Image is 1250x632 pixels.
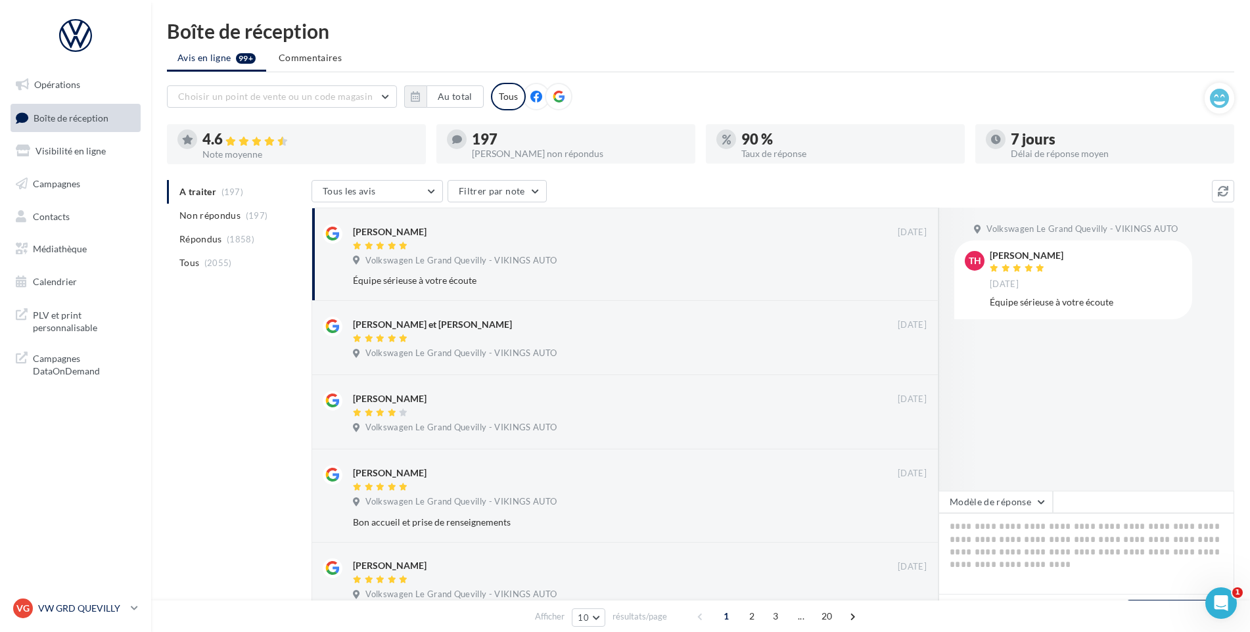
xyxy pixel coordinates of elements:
[1205,587,1237,619] iframe: Intercom live chat
[167,85,397,108] button: Choisir un point de vente ou un code magasin
[33,243,87,254] span: Médiathèque
[8,268,143,296] a: Calendrier
[353,318,512,331] div: [PERSON_NAME] et [PERSON_NAME]
[365,422,557,434] span: Volkswagen Le Grand Quevilly - VIKINGS AUTO
[404,85,484,108] button: Au total
[8,104,143,132] a: Boîte de réception
[312,180,443,202] button: Tous les avis
[8,137,143,165] a: Visibilité en ligne
[33,306,135,334] span: PLV et print personnalisable
[741,149,954,158] div: Taux de réponse
[898,394,927,405] span: [DATE]
[178,91,373,102] span: Choisir un point de vente ou un code magasin
[323,185,376,196] span: Tous les avis
[33,276,77,287] span: Calendrier
[365,348,557,359] span: Volkswagen Le Grand Quevilly - VIKINGS AUTO
[990,251,1063,260] div: [PERSON_NAME]
[365,589,557,600] span: Volkswagen Le Grand Quevilly - VIKINGS AUTO
[179,256,199,269] span: Tous
[365,255,557,267] span: Volkswagen Le Grand Quevilly - VIKINGS AUTO
[38,602,126,615] p: VW GRD QUEVILLY
[353,466,427,480] div: [PERSON_NAME]
[33,350,135,378] span: Campagnes DataOnDemand
[578,612,589,623] span: 10
[791,606,812,627] span: ...
[179,233,222,246] span: Répondus
[202,150,415,159] div: Note moyenne
[202,132,415,147] div: 4.6
[741,132,954,147] div: 90 %
[613,610,667,623] span: résultats/page
[898,227,927,238] span: [DATE]
[990,296,1182,309] div: Équipe sérieuse à votre écoute
[427,85,484,108] button: Au total
[35,145,106,156] span: Visibilité en ligne
[448,180,547,202] button: Filtrer par note
[472,132,685,147] div: 197
[1011,149,1224,158] div: Délai de réponse moyen
[33,210,70,221] span: Contacts
[8,344,143,383] a: Campagnes DataOnDemand
[938,491,1053,513] button: Modèle de réponse
[990,279,1019,290] span: [DATE]
[16,602,30,615] span: VG
[34,112,108,123] span: Boîte de réception
[8,71,143,99] a: Opérations
[1011,132,1224,147] div: 7 jours
[179,209,241,222] span: Non répondus
[365,496,557,508] span: Volkswagen Le Grand Quevilly - VIKINGS AUTO
[898,468,927,480] span: [DATE]
[716,606,737,627] span: 1
[353,516,841,529] div: Bon accueil et prise de renseignements
[472,149,685,158] div: [PERSON_NAME] non répondus
[898,319,927,331] span: [DATE]
[8,301,143,340] a: PLV et print personnalisable
[204,258,232,268] span: (2055)
[353,392,427,405] div: [PERSON_NAME]
[353,225,427,238] div: [PERSON_NAME]
[8,170,143,198] a: Campagnes
[227,234,254,244] span: (1858)
[1232,587,1243,598] span: 1
[167,21,1234,41] div: Boîte de réception
[741,606,762,627] span: 2
[353,559,427,572] div: [PERSON_NAME]
[8,203,143,231] a: Contacts
[33,178,80,189] span: Campagnes
[491,83,526,110] div: Tous
[535,610,565,623] span: Afficher
[8,235,143,263] a: Médiathèque
[353,274,841,287] div: Équipe sérieuse à votre écoute
[898,561,927,573] span: [DATE]
[572,608,605,627] button: 10
[279,52,342,63] span: Commentaires
[765,606,786,627] span: 3
[816,606,838,627] span: 20
[246,210,268,221] span: (197)
[986,223,1178,235] span: Volkswagen Le Grand Quevilly - VIKINGS AUTO
[34,79,80,90] span: Opérations
[11,596,141,621] a: VG VW GRD QUEVILLY
[969,254,981,267] span: TH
